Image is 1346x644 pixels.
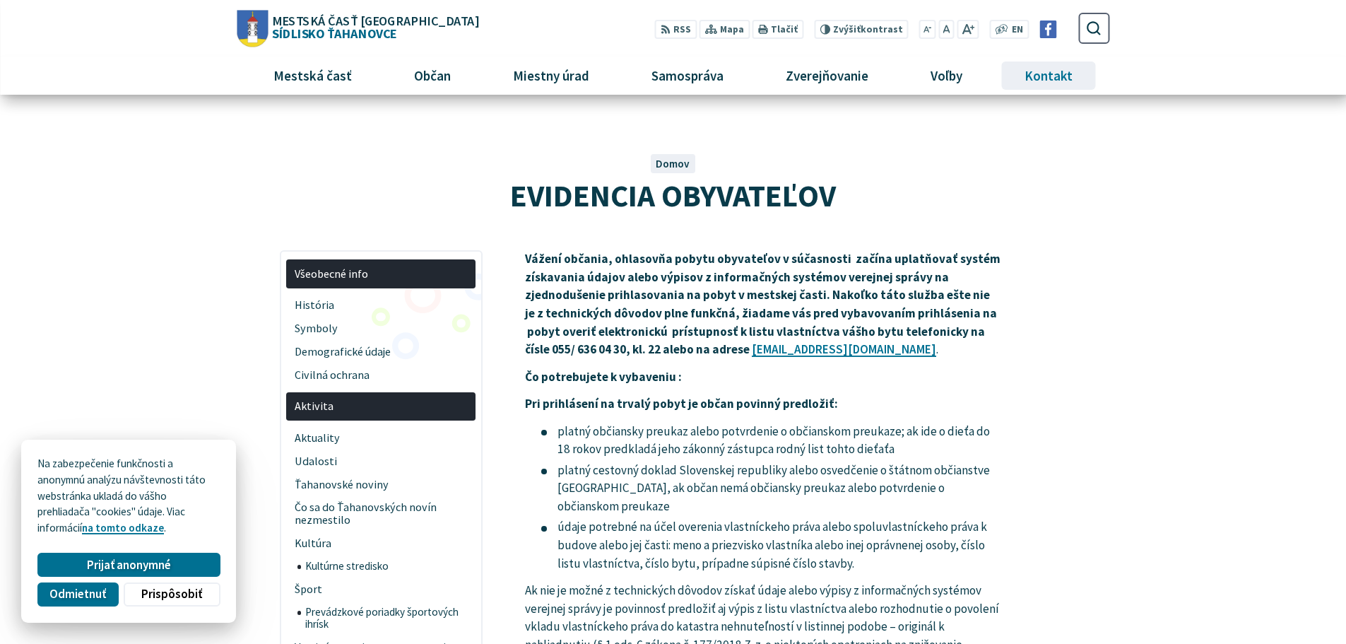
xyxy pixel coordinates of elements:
a: Udalosti [286,450,476,473]
span: Symboly [295,317,468,340]
span: Mapa [720,23,744,37]
a: Všeobecné info [286,259,476,288]
p: . [525,250,1002,359]
span: Prijať anonymné [87,558,171,573]
button: Zväčšiť veľkosť písma [957,20,979,39]
a: Prevádzkové poriadky športových ihrísk [297,601,476,636]
a: Logo Sídlisko Ťahanovce, prejsť na domovskú stránku. [237,10,478,47]
span: Čo sa do Ťahanovských novín nezmestilo [295,496,468,532]
span: Aktivita [295,395,468,418]
li: platný cestovný doklad Slovenskej republiky alebo osvedčenie o štátnom občianstve [GEOGRAPHIC_DAT... [541,462,1002,516]
strong: Čo potrebujete k vybaveniu : [525,369,682,385]
a: Aktuality [286,426,476,450]
span: Kultúrne stredisko [305,556,468,578]
a: Domov [656,157,690,170]
a: [EMAIL_ADDRESS][DOMAIN_NAME] [752,341,936,357]
span: Zverejňovanie [781,57,874,95]
span: Tlačiť [771,24,798,35]
span: Prevádzkové poriadky športových ihrísk [305,601,468,636]
p: Na zabezpečenie funkčnosti a anonymnú analýzu návštevnosti táto webstránka ukladá do vášho prehli... [37,456,220,537]
span: Kultúra [295,532,468,556]
span: Ťahanovské noviny [295,473,468,496]
a: Samospráva [626,57,750,95]
a: Mapa [699,20,750,39]
span: Sídlisko Ťahanovce [268,14,478,40]
span: kontrast [833,24,903,35]
strong: 055/ 636 04 30, kl. 22 alebo na adrese [552,341,750,357]
span: História [295,293,468,317]
span: Demografické údaje [295,340,468,363]
span: Šport [295,578,468,601]
span: Civilná ochrana [295,363,468,387]
a: Zverejňovanie [760,57,895,95]
span: EN [1012,23,1023,37]
span: Samospráva [646,57,728,95]
a: Demografické údaje [286,340,476,363]
a: Mestská časť [247,57,377,95]
span: Prispôsobiť [141,587,202,602]
strong: Vážení občania, ohlasovňa pobytu obyvateľov v súčasnosti začína uplatňovať systém získavania údaj... [525,251,1000,357]
span: Mestská časť [GEOGRAPHIC_DATA] [272,14,478,27]
span: Voľby [926,57,968,95]
span: Občan [408,57,456,95]
button: Odmietnuť [37,582,118,607]
a: Kultúrne stredisko [297,556,476,578]
button: Zvýšiťkontrast [814,20,908,39]
span: Kontakt [1020,57,1078,95]
a: Ťahanovské noviny [286,473,476,496]
a: Civilná ochrana [286,363,476,387]
a: Voľby [905,57,988,95]
span: Aktuality [295,426,468,450]
span: Miestny úrad [507,57,594,95]
a: Čo sa do Ťahanovských novín nezmestilo [286,496,476,532]
img: Prejsť na Facebook stránku [1039,21,1057,38]
a: História [286,293,476,317]
strong: Pri prihlásení na trvalý pobyt je občan povinný predložiť: [525,396,838,411]
a: Kontakt [999,57,1099,95]
button: Prispôsobiť [124,582,220,607]
span: EVIDENCIA OBYVATEĽOV [510,176,836,215]
a: RSS [655,20,697,39]
button: Tlačiť [752,20,803,39]
img: Prejsť na domovskú stránku [237,10,268,47]
li: údaje potrebné na účel overenia vlastníckeho práva alebo spoluvlastníckeho práva k budove alebo j... [541,518,1002,573]
li: platný občiansky preukaz alebo potvrdenie o občianskom preukaze; ak ide o dieťa do 18 rokov predk... [541,423,1002,459]
a: Občan [388,57,476,95]
span: Odmietnuť [49,587,106,602]
a: Kultúra [286,532,476,556]
span: Zvýšiť [833,23,861,35]
span: Mestská časť [268,57,357,95]
span: RSS [673,23,691,37]
button: Nastaviť pôvodnú veľkosť písma [938,20,954,39]
button: Zmenšiť veľkosť písma [919,20,936,39]
button: Prijať anonymné [37,553,220,577]
a: Symboly [286,317,476,340]
a: na tomto odkaze [82,521,164,534]
a: EN [1008,23,1027,37]
a: Šport [286,578,476,601]
a: Miestny úrad [487,57,615,95]
span: Udalosti [295,450,468,473]
span: Všeobecné info [295,262,468,286]
a: Aktivita [286,392,476,421]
